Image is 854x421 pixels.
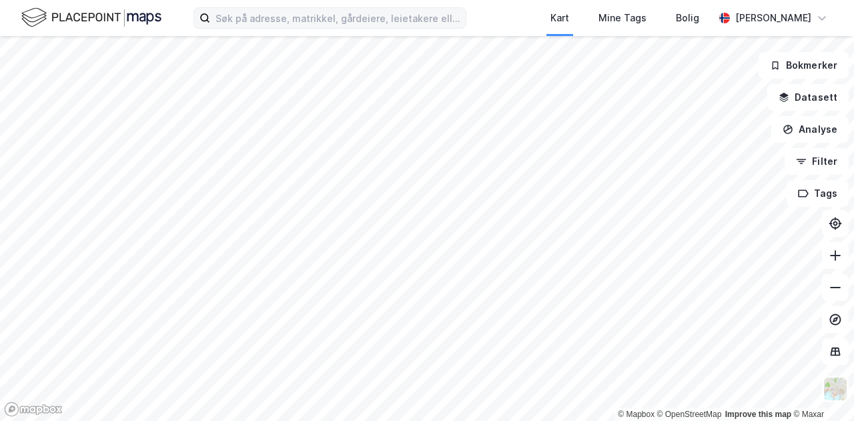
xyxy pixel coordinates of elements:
[787,357,854,421] iframe: Chat Widget
[676,10,699,26] div: Bolig
[735,10,811,26] div: [PERSON_NAME]
[4,402,63,417] a: Mapbox homepage
[21,6,161,29] img: logo.f888ab2527a4732fd821a326f86c7f29.svg
[787,357,854,421] div: Kontrollprogram for chat
[657,410,722,419] a: OpenStreetMap
[210,8,466,28] input: Søk på adresse, matrikkel, gårdeiere, leietakere eller personer
[725,410,791,419] a: Improve this map
[550,10,569,26] div: Kart
[767,84,849,111] button: Datasett
[618,410,655,419] a: Mapbox
[598,10,647,26] div: Mine Tags
[785,148,849,175] button: Filter
[759,52,849,79] button: Bokmerker
[787,180,849,207] button: Tags
[771,116,849,143] button: Analyse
